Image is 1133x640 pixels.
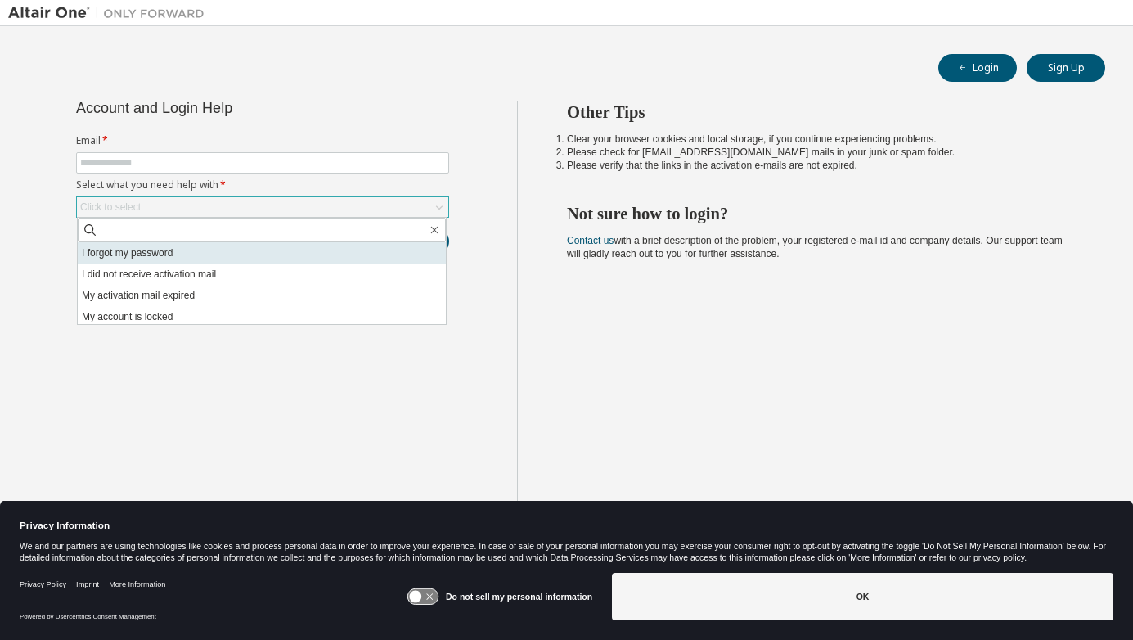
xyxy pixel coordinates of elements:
[567,235,614,246] a: Contact us
[76,134,449,147] label: Email
[1027,54,1105,82] button: Sign Up
[567,133,1076,146] li: Clear your browser cookies and local storage, if you continue experiencing problems.
[567,203,1076,224] h2: Not sure how to login?
[938,54,1017,82] button: Login
[8,5,213,21] img: Altair One
[76,178,449,192] label: Select what you need help with
[567,101,1076,123] h2: Other Tips
[78,242,446,264] li: I forgot my password
[567,235,1063,259] span: with a brief description of the problem, your registered e-mail id and company details. Our suppo...
[76,101,375,115] div: Account and Login Help
[567,159,1076,172] li: Please verify that the links in the activation e-mails are not expired.
[567,146,1076,159] li: Please check for [EMAIL_ADDRESS][DOMAIN_NAME] mails in your junk or spam folder.
[77,197,448,217] div: Click to select
[80,201,141,214] div: Click to select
